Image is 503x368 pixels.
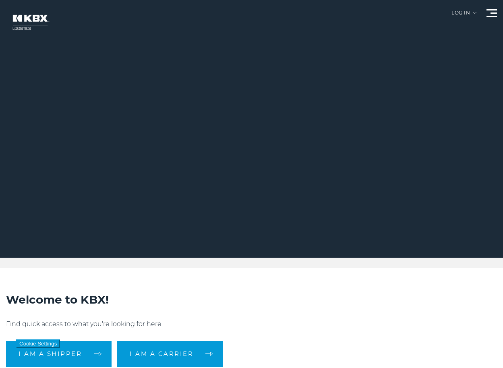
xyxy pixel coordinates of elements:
[451,10,476,21] div: Log in
[117,341,223,367] a: I am a carrier arrow arrow
[6,341,112,367] a: I am a shipper arrow arrow
[16,339,60,348] button: Cookie Settings
[6,8,54,37] img: kbx logo
[130,351,193,357] span: I am a carrier
[19,351,82,357] span: I am a shipper
[473,12,476,14] img: arrow
[6,319,497,329] p: Find quick access to what you're looking for here.
[6,292,497,307] h2: Welcome to KBX!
